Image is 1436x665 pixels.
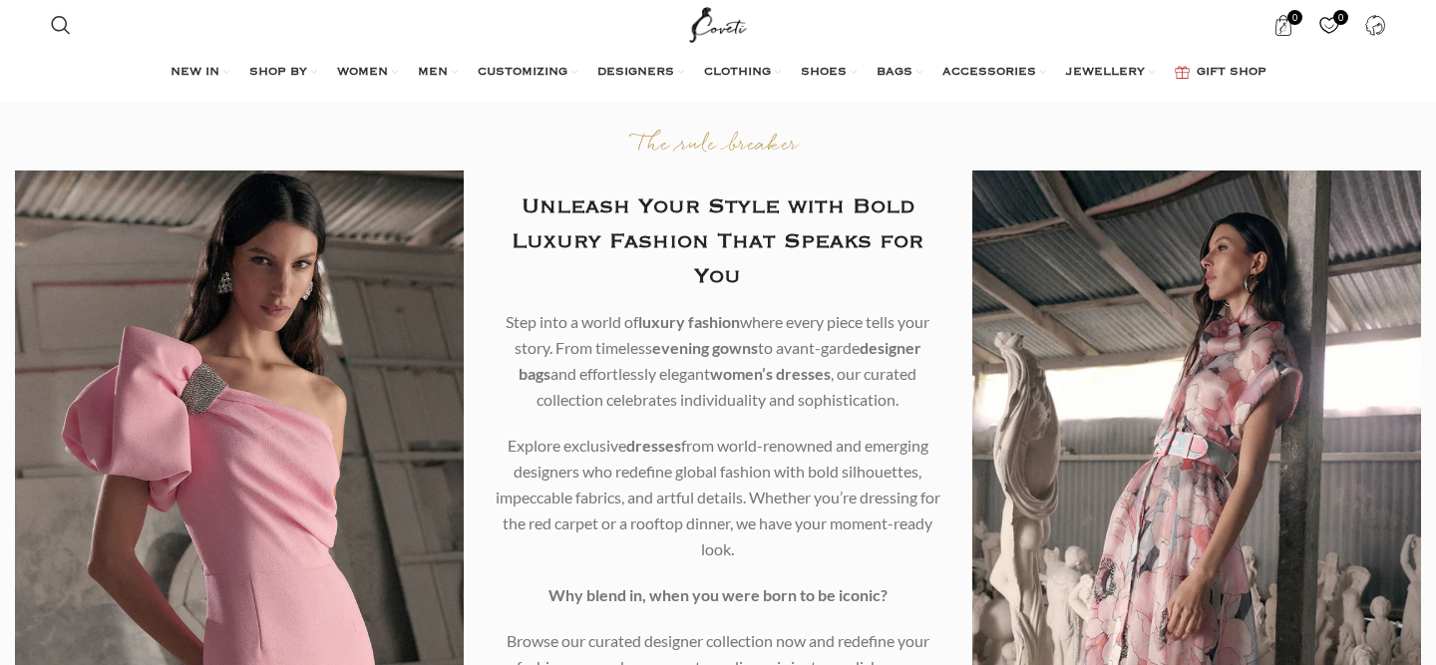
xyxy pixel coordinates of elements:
[171,65,219,81] span: NEW IN
[494,433,942,562] p: Explore exclusive from world-renowned and emerging designers who redefine global fashion with bol...
[41,53,1395,93] div: Main navigation
[494,309,942,413] p: Step into a world of where every piece tells your story. From timeless to avant-garde and effortl...
[548,585,888,604] strong: Why blend in, when you were born to be iconic?
[1262,5,1303,45] a: 0
[1287,10,1302,25] span: 0
[652,338,758,357] b: evening gowns
[685,15,752,32] a: Site logo
[1175,53,1266,93] a: GIFT SHOP
[801,65,847,81] span: SHOES
[877,65,912,81] span: BAGS
[418,53,458,93] a: MEN
[877,53,922,93] a: BAGS
[249,53,317,93] a: SHOP BY
[337,65,388,81] span: WOMEN
[1308,5,1349,45] a: 0
[710,364,831,383] b: women’s dresses
[1333,10,1348,25] span: 0
[942,53,1046,93] a: ACCESSORIES
[1308,5,1349,45] div: My Wishlist
[1066,53,1155,93] a: JEWELLERY
[704,65,771,81] span: CLOTHING
[478,65,567,81] span: CUSTOMIZING
[638,312,740,331] b: luxury fashion
[1066,65,1145,81] span: JEWELLERY
[597,65,674,81] span: DESIGNERS
[171,53,229,93] a: NEW IN
[597,53,684,93] a: DESIGNERS
[801,53,857,93] a: SHOES
[704,53,781,93] a: CLOTHING
[41,5,81,45] a: Search
[942,65,1036,81] span: ACCESSORIES
[1197,65,1266,81] span: GIFT SHOP
[626,436,681,455] b: dresses
[494,132,942,161] p: The rule breaker
[1175,66,1190,79] img: GiftBag
[478,53,577,93] a: CUSTOMIZING
[418,65,448,81] span: MEN
[494,189,942,294] h2: Unleash Your Style with Bold Luxury Fashion That Speaks for You
[337,53,398,93] a: WOMEN
[249,65,307,81] span: SHOP BY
